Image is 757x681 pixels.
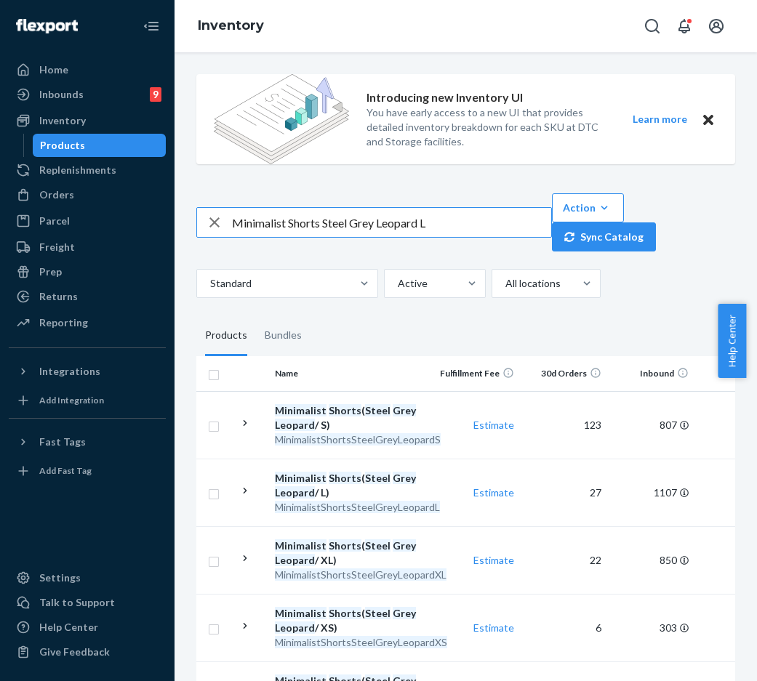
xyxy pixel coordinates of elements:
[367,105,606,149] p: You have early access to a new UI that provides detailed inventory breakdown for each SKU at DTC ...
[275,404,327,416] em: Minimalist
[552,222,656,251] button: Sync Catalog
[275,486,315,499] em: Leopard
[699,110,718,129] button: Close
[39,163,116,177] div: Replenishments
[275,606,427,635] div: ( / XS)
[623,110,696,129] button: Learn more
[9,616,166,639] a: Help Center
[393,404,416,416] em: Grey
[473,486,514,499] a: Estimate
[670,12,699,41] button: Open notifications
[607,356,694,391] th: Inbound
[9,260,166,283] a: Prep
[209,276,210,291] input: Standard
[393,539,416,552] em: Grey
[9,109,166,132] a: Inventory
[275,539,427,568] div: ( / XL)
[9,183,166,206] a: Orders
[718,304,746,378] button: Help Center
[275,472,327,484] em: Minimalist
[607,459,694,526] td: 1107
[39,315,88,330] div: Reporting
[186,5,276,47] ol: breadcrumbs
[9,158,166,182] a: Replenishments
[520,356,607,391] th: 30d Orders
[275,501,440,513] em: MinimalistShortsSteelGreyLeopardL
[329,472,361,484] em: Shorts
[275,554,315,566] em: Leopard
[137,12,166,41] button: Close Navigation
[329,539,361,552] em: Shorts
[702,12,731,41] button: Open account menu
[33,134,167,157] a: Products
[607,594,694,661] td: 303
[365,472,390,484] em: Steel
[275,539,327,552] em: Minimalist
[275,636,447,648] em: MinimalistShortsSteelGreyLeopardXS
[473,419,514,431] a: Estimate
[393,472,416,484] em: Grey
[9,311,166,334] a: Reporting
[9,591,166,614] a: Talk to Support
[638,12,667,41] button: Open Search Box
[198,17,264,33] a: Inventory
[232,208,551,237] input: Search inventory by name or sku
[275,621,315,634] em: Leopard
[607,526,694,594] td: 850
[520,594,607,661] td: 6
[367,89,523,106] p: Introducing new Inventory UI
[9,430,166,454] button: Fast Tags
[9,566,166,589] a: Settings
[365,607,390,619] em: Steel
[520,391,607,459] td: 123
[607,391,694,459] td: 807
[39,214,70,228] div: Parcel
[365,404,390,416] em: Steel
[39,63,68,77] div: Home
[473,554,514,566] a: Estimate
[39,435,86,449] div: Fast Tags
[9,285,166,308] a: Returns
[520,459,607,526] td: 27
[552,193,624,222] button: Action
[275,471,427,500] div: ( / L)
[504,276,505,291] input: All locations
[365,539,390,552] em: Steel
[275,403,427,432] div: ( / S)
[39,464,92,477] div: Add Fast Tag
[39,620,98,634] div: Help Center
[39,595,115,610] div: Talk to Support
[473,621,514,634] a: Estimate
[329,404,361,416] em: Shorts
[393,607,416,619] em: Grey
[9,640,166,664] button: Give Feedback
[39,571,81,585] div: Settings
[275,419,315,431] em: Leopard
[39,113,86,128] div: Inventory
[214,74,349,164] img: new-reports-banner-icon.82668bd98b6a51aee86340f2a7b77ae3.png
[39,394,104,406] div: Add Integration
[329,607,361,619] em: Shorts
[39,364,100,379] div: Integrations
[39,645,110,659] div: Give Feedback
[40,138,85,153] div: Products
[205,315,247,356] div: Products
[39,240,75,254] div: Freight
[265,315,302,356] div: Bundles
[39,87,84,102] div: Inbounds
[9,209,166,233] a: Parcel
[9,235,166,259] a: Freight
[563,201,613,215] div: Action
[433,356,520,391] th: Fulfillment Fee
[9,459,166,483] a: Add Fast Tag
[9,360,166,383] button: Integrations
[39,188,74,202] div: Orders
[39,265,62,279] div: Prep
[9,83,166,106] a: Inbounds9
[520,526,607,594] td: 22
[275,568,446,581] em: MinimalistShortsSteelGreyLeopardXL
[275,607,327,619] em: Minimalist
[275,433,441,446] em: MinimalistShortsSteelGreyLeopardS
[16,19,78,33] img: Flexport logo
